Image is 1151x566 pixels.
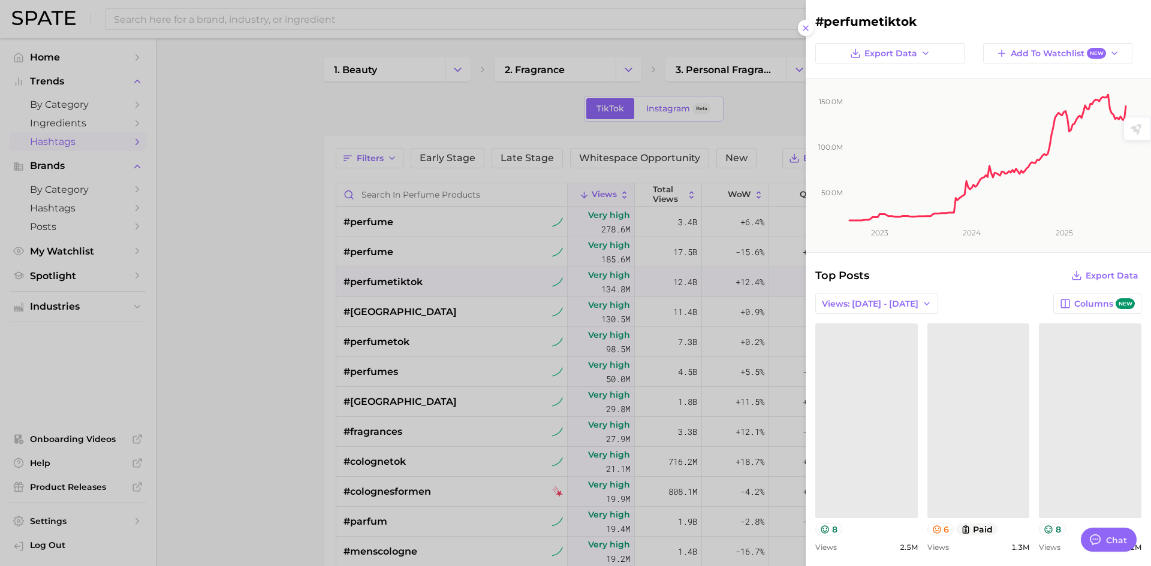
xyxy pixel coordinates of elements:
[815,543,837,552] span: Views
[819,97,843,106] tspan: 150.0m
[822,299,918,309] span: Views: [DATE] - [DATE]
[1011,543,1029,552] span: 1.3m
[900,543,918,552] span: 2.5m
[1056,228,1073,237] tspan: 2025
[983,43,1132,63] button: Add to WatchlistNew
[1087,48,1106,59] span: New
[1039,543,1060,552] span: Views
[815,14,1141,29] h2: #perfumetiktok
[818,143,843,152] tspan: 100.0m
[815,523,842,535] button: 8
[1011,48,1106,59] span: Add to Watchlist
[1074,298,1135,310] span: Columns
[1039,523,1066,535] button: 8
[1116,298,1135,310] span: new
[815,293,938,314] button: Views: [DATE] - [DATE]
[963,228,981,237] tspan: 2024
[1068,267,1141,284] button: Export Data
[927,543,949,552] span: Views
[1053,293,1141,314] button: Columnsnew
[864,49,917,59] span: Export Data
[821,188,843,197] tspan: 50.0m
[815,43,965,63] button: Export Data
[1086,271,1138,281] span: Export Data
[956,523,998,535] button: paid
[815,267,869,284] span: Top Posts
[871,228,888,237] tspan: 2023
[927,523,954,535] button: 6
